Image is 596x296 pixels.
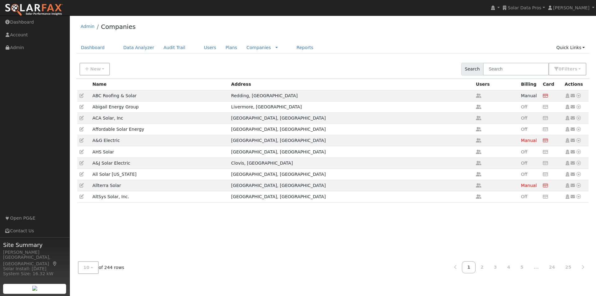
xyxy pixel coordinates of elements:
a: Other actions [576,160,581,166]
a: Edit Company (277) [79,161,84,166]
a: Other actions [570,182,576,189]
a: Set as Global Company [565,149,570,154]
td: No credit card on file [541,191,562,203]
div: Credit card on file [543,81,560,88]
a: Edit Company (438) [79,104,84,109]
a: Other actions [570,160,576,166]
a: Set as Global Company [565,127,570,132]
button: 0Filters [549,63,586,75]
a: Set as Global Company [565,93,570,98]
div: System Size: 16.32 kW [3,271,66,277]
td: Livermore, [GEOGRAPHIC_DATA] [229,101,474,112]
span: New [90,66,101,71]
td: Redding, [GEOGRAPHIC_DATA] [229,90,474,101]
td: Abigail Energy Group [90,101,229,112]
a: Get user count [476,138,481,143]
a: Other actions [570,194,576,200]
a: Get user count [476,116,481,121]
a: Set as Global Company [565,183,570,188]
td: Allterra Solar [90,180,229,191]
a: Edit Company (382) [79,93,84,98]
div: Users [476,81,517,88]
div: Solar Install: [DATE] [3,266,66,272]
a: Plans [221,42,242,53]
a: Set as Global Company [565,161,570,166]
input: Search [483,63,549,75]
a: 5 [515,261,529,273]
td: No credit card on file [541,146,562,157]
td: No rates defined [519,101,540,112]
span: Filter [562,66,577,71]
a: Get user count [476,104,481,109]
td: [GEOGRAPHIC_DATA], [GEOGRAPHIC_DATA] [229,146,474,157]
td: [GEOGRAPHIC_DATA], [GEOGRAPHIC_DATA] [229,169,474,180]
a: Edit Company (488) [79,194,84,199]
a: Set as Global Company [565,104,570,109]
a: 1 [462,261,476,273]
button: 10 [78,261,99,274]
td: No credit card on file [541,169,562,180]
a: Set as Global Company [565,172,570,177]
a: Other actions [576,93,581,99]
a: Companies [101,23,136,30]
a: Edit Company (434) [79,138,84,143]
a: ... [528,261,544,273]
a: Other actions [576,104,581,110]
td: No credit card on file [541,180,562,191]
a: Get user count [476,183,481,188]
div: [GEOGRAPHIC_DATA], [GEOGRAPHIC_DATA] [3,254,66,267]
td: Manual [519,90,540,101]
a: Companies [246,45,271,50]
td: No rates defined [519,157,540,169]
a: Set as Global Company [565,138,570,143]
a: Admin [81,24,95,29]
a: Edit Company (319) [79,127,84,132]
div: Name [93,81,227,88]
td: AHS Solar [90,146,229,157]
td: No credit card on file [541,112,562,124]
a: Other actions [570,93,576,99]
a: 25 [560,261,577,273]
span: [PERSON_NAME] [553,5,589,10]
td: No credit card on file [541,101,562,112]
a: Get user count [476,172,481,177]
a: Get user count [476,194,481,199]
td: [GEOGRAPHIC_DATA], [GEOGRAPHIC_DATA] [229,191,474,203]
a: Set as Global Company [565,116,570,121]
td: Affordable Solar Energy [90,124,229,135]
a: Edit Company (598) [79,183,84,188]
a: Other actions [576,171,581,178]
a: Get user count [476,149,481,154]
div: of 244 rows [78,261,124,274]
span: 10 [84,265,90,270]
a: Other actions [576,126,581,133]
a: Get user count [476,127,481,132]
span: Search [461,63,483,75]
td: ABC Roofing & Solar [90,90,229,101]
a: Other actions [576,182,581,189]
span: s [575,66,577,71]
a: 2 [475,261,489,273]
td: No credit card on file [541,157,562,169]
a: Audit Trail [159,42,190,53]
a: 3 [489,261,502,273]
a: Quick Links [552,42,589,53]
span: Solar Data Pros [508,5,541,10]
td: [GEOGRAPHIC_DATA], [GEOGRAPHIC_DATA] [229,180,474,191]
a: Edit Company (276) [79,172,84,177]
a: 24 [544,261,560,273]
div: Address [231,81,472,88]
td: No rates defined [519,135,540,146]
a: Other actions [576,149,581,155]
td: No rates defined [519,124,540,135]
td: No credit card on file [541,90,562,101]
a: Other actions [570,171,576,178]
td: No credit card on file [541,135,562,146]
a: Get user count [476,161,481,166]
a: Map [52,261,58,266]
a: Other actions [570,137,576,144]
a: Users [199,42,221,53]
div: Billing [521,81,538,88]
img: SolarFax [5,3,63,16]
a: Set as Global Company [565,194,570,199]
